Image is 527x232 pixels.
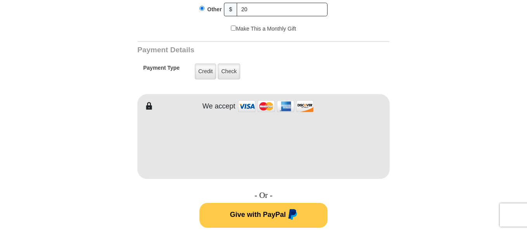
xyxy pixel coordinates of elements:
h4: - Or - [137,191,390,200]
span: $ [224,3,237,16]
label: Check [218,64,240,79]
h5: Payment Type [143,65,180,75]
h3: Payment Details [137,46,335,55]
label: Make This a Monthly Gift [231,25,296,33]
label: Credit [195,64,216,79]
span: Other [207,6,222,12]
img: credit cards accepted [237,98,315,115]
span: Give with PayPal [230,211,286,218]
input: Other Amount [237,3,328,16]
input: Make This a Monthly Gift [231,26,236,31]
img: paypal [286,209,297,222]
button: Give with PayPal [199,203,328,228]
h4: We accept [203,102,236,111]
